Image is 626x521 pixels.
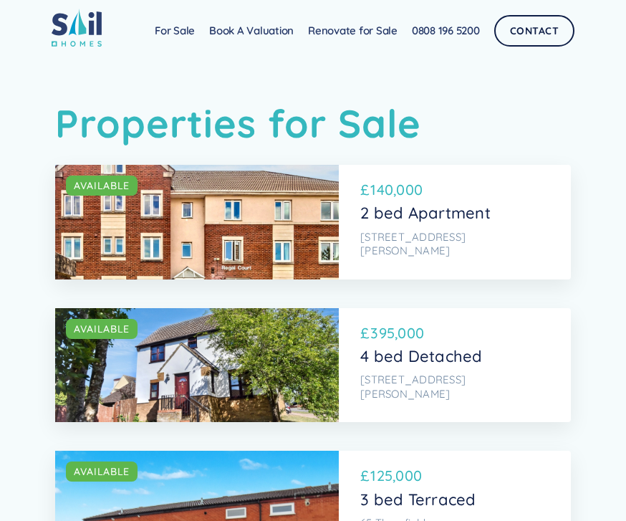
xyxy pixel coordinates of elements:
[55,308,571,423] a: AVAILABLE£395,0004 bed Detached[STREET_ADDRESS][PERSON_NAME]
[74,322,130,336] div: AVAILABLE
[370,465,422,487] p: 125,000
[74,178,130,193] div: AVAILABLE
[360,322,369,344] p: £
[494,15,575,47] a: Contact
[360,373,546,401] p: [STREET_ADDRESS][PERSON_NAME]
[360,179,369,201] p: £
[148,16,202,45] a: For Sale
[370,322,424,344] p: 395,000
[360,490,546,509] p: 3 bed Terraced
[360,465,369,487] p: £
[360,204,546,222] p: 2 bed Apartment
[370,179,423,201] p: 140,000
[52,9,102,47] img: sail home logo colored
[360,230,546,258] p: [STREET_ADDRESS][PERSON_NAME]
[405,16,487,45] a: 0808 196 5200
[202,16,301,45] a: Book A Valuation
[55,100,571,147] h1: Properties for Sale
[74,464,130,479] div: AVAILABLE
[55,165,571,279] a: AVAILABLE£140,0002 bed Apartment[STREET_ADDRESS][PERSON_NAME]
[360,347,546,365] p: 4 bed Detached
[301,16,405,45] a: Renovate for Sale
